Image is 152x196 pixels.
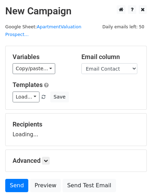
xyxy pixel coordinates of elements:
[5,24,81,37] a: ApartmentValuation Prospect...
[30,179,61,192] a: Preview
[13,92,39,102] a: Load...
[63,179,116,192] a: Send Test Email
[100,24,147,29] a: Daily emails left: 50
[13,81,43,88] a: Templates
[100,23,147,31] span: Daily emails left: 50
[13,53,71,61] h5: Variables
[5,24,81,37] small: Google Sheet:
[13,63,55,74] a: Copy/paste...
[5,179,28,192] a: Send
[13,157,139,165] h5: Advanced
[50,92,68,102] button: Save
[13,121,139,139] div: Loading...
[13,121,139,128] h5: Recipients
[81,53,140,61] h5: Email column
[5,5,147,17] h2: New Campaign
